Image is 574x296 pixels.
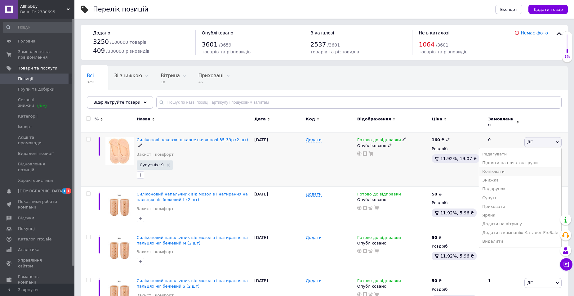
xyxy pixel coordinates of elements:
[357,143,429,149] div: Опубліковано
[479,150,561,159] li: Редагувати
[432,191,442,197] div: ₴
[479,185,561,193] li: Подарунок
[253,132,304,187] div: [DATE]
[432,146,483,152] div: Роздріб
[479,159,561,167] li: Підняти на початок групи
[432,235,437,240] b: 50
[527,280,532,285] span: Дії
[105,191,134,219] img: Силиконовый напальчник от мозолей и натирания на пальцах ног бежевый L (2шт)
[432,244,483,249] div: Роздріб
[202,30,234,35] span: Опубліковано
[66,188,71,194] span: 1
[137,116,150,122] span: Назва
[357,235,401,242] span: Готово до відправки
[357,278,401,285] span: Готово до відправки
[137,278,248,289] a: Силіконовий напальчник від мозолів і натирання на пальцях ніг бежевий S (2 шт)
[479,176,561,185] li: Знижка
[18,258,57,269] span: Управління сайтом
[488,116,515,128] span: Замовлення
[310,30,334,35] span: В каталозі
[93,30,110,35] span: Додано
[254,116,266,122] span: Дата
[306,235,322,240] span: Додати
[18,236,51,242] span: Каталог ProSale
[521,30,548,35] a: Немає фото
[93,47,105,54] span: 409
[219,43,231,47] span: / 3659
[105,235,134,262] img: Силиконовый напальчник от мозолей и натирания на пальцах ног бежевый М (2шт)
[500,7,518,12] span: Експорт
[18,215,34,221] span: Відгуки
[198,73,224,78] span: Приховані
[310,41,326,48] span: 2537
[18,49,57,60] span: Замовлення та повідомлення
[18,151,54,156] span: Видалені позиції
[93,6,149,13] div: Перелік позицій
[527,140,532,144] span: Дії
[357,240,429,246] div: Опубліковано
[3,22,73,33] input: Пошук
[357,137,401,144] span: Готово до відправки
[137,249,174,255] a: Захист і комфорт
[18,161,57,173] span: Відновлення позицій
[18,247,39,253] span: Аналітика
[18,124,32,130] span: Імпорт
[114,73,142,78] span: Зі знижкою
[357,197,429,203] div: Опубліковано
[87,80,96,84] span: 3250
[18,38,35,44] span: Головна
[479,228,561,237] li: Додати в кампанію Каталог ProSale
[306,278,322,283] span: Додати
[560,258,572,271] button: Чат з покупцем
[357,116,391,122] span: Відображення
[479,211,561,220] li: Ярлик
[440,210,474,215] span: 11.92%, 5.96 ₴
[357,192,401,198] span: Готово до відправки
[253,187,304,230] div: [DATE]
[93,100,140,105] span: Відфільтруйте товари
[419,30,449,35] span: Не в каталозі
[18,274,57,285] span: Гаманець компанії
[140,163,164,167] span: Супутніх: 9
[479,237,561,246] li: Видалити
[18,87,55,92] span: Групи та добірки
[432,192,437,196] b: 50
[161,80,180,84] span: 18
[137,192,248,202] a: Силіконовий напальчник від мозолів і натирання на пальцях ніг бежевий L (2 шт)
[357,284,429,289] div: Опубліковано
[479,167,561,176] li: Копіювати
[18,97,57,108] span: Сезонні знижки
[156,96,562,109] input: Пошук по назві позиції, артикулу і пошуковим запитам
[110,40,146,45] span: / 100000 товарів
[562,55,572,59] div: 3%
[419,49,467,54] span: товарів та різновидів
[432,235,442,240] div: ₴
[306,137,322,142] span: Додати
[479,202,561,211] li: Приховати
[440,253,474,258] span: 11.92%, 5.96 ₴
[432,278,437,283] b: 50
[479,220,561,228] li: Додати на вітрину
[432,287,483,292] div: Роздріб
[198,80,224,84] span: 46
[432,200,483,206] div: Роздріб
[62,188,67,194] span: 1
[20,9,74,15] div: Ваш ID: 2780695
[137,235,248,245] span: Силіконовий напальчник від мозолів і натирання на пальцях ніг бежевий М (2 шт)
[436,43,448,47] span: / 3601
[327,43,340,47] span: / 3601
[20,4,67,9] span: Allhobby
[18,188,64,194] span: [DEMOGRAPHIC_DATA]
[18,114,38,119] span: Категорії
[18,65,57,71] span: Товари та послуги
[432,116,442,122] span: Ціна
[18,199,57,210] span: Показники роботи компанії
[137,137,248,142] a: Силіконові нековзкі шкарпетки жіночі 35-39р (2 шт)
[495,5,523,14] button: Експорт
[137,152,174,157] a: Захист і комфорт
[484,132,523,187] div: 0
[479,194,561,202] li: Супутні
